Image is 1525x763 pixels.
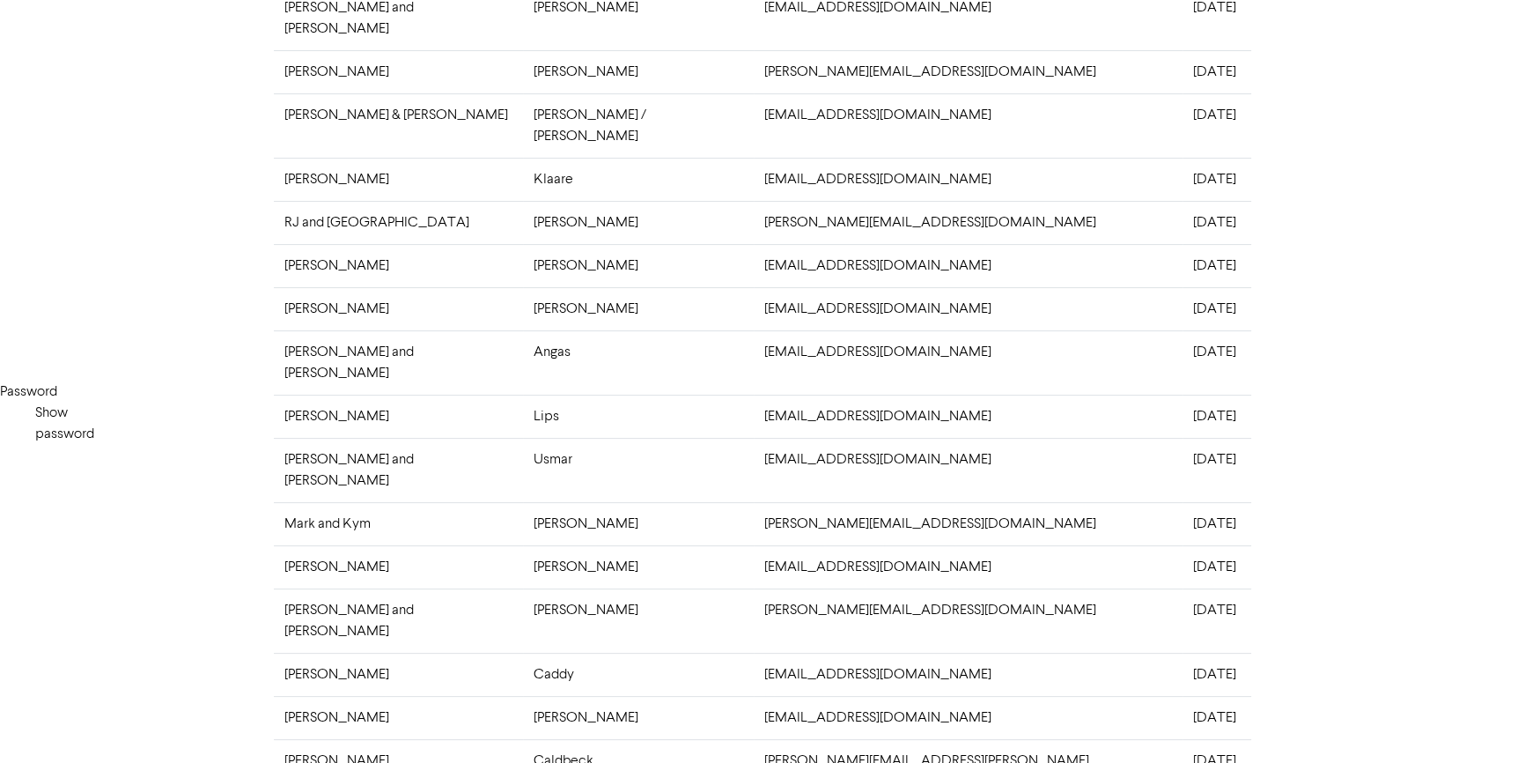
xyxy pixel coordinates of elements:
td: [DATE] [1182,50,1251,93]
td: [PERSON_NAME] [274,696,523,739]
td: [EMAIL_ADDRESS][DOMAIN_NAME] [754,438,1182,502]
td: Angas [523,330,754,395]
td: [PERSON_NAME] [274,50,523,93]
td: [PERSON_NAME][EMAIL_ADDRESS][DOMAIN_NAME] [754,502,1182,545]
td: Lips [523,395,754,438]
td: [EMAIL_ADDRESS][DOMAIN_NAME] [754,545,1182,589]
td: [EMAIL_ADDRESS][DOMAIN_NAME] [754,653,1182,696]
td: [PERSON_NAME][EMAIL_ADDRESS][DOMAIN_NAME] [754,201,1182,244]
td: [EMAIL_ADDRESS][DOMAIN_NAME] [754,93,1182,158]
td: [DATE] [1182,545,1251,589]
td: [PERSON_NAME] [274,395,523,438]
td: [DATE] [1182,438,1251,502]
td: [PERSON_NAME] [274,244,523,287]
td: Mark and Kym [274,502,523,545]
td: [DATE] [1182,502,1251,545]
td: [PERSON_NAME][EMAIL_ADDRESS][DOMAIN_NAME] [754,50,1182,93]
td: [PERSON_NAME] [274,653,523,696]
td: [PERSON_NAME] [523,502,754,545]
td: Klaare [523,158,754,201]
td: Caddy [523,653,754,696]
td: [PERSON_NAME][EMAIL_ADDRESS][DOMAIN_NAME] [754,589,1182,653]
td: [PERSON_NAME] and [PERSON_NAME] [274,330,523,395]
td: [PERSON_NAME] [523,696,754,739]
td: [PERSON_NAME] / [PERSON_NAME] [523,93,754,158]
td: [PERSON_NAME] [523,50,754,93]
td: [PERSON_NAME] [523,201,754,244]
td: [DATE] [1182,653,1251,696]
td: [PERSON_NAME] [523,244,754,287]
td: [EMAIL_ADDRESS][DOMAIN_NAME] [754,287,1182,330]
td: [PERSON_NAME] [274,545,523,589]
td: [PERSON_NAME] [274,287,523,330]
td: [DATE] [1182,93,1251,158]
td: [DATE] [1182,287,1251,330]
td: [PERSON_NAME] [523,589,754,653]
td: [PERSON_NAME] [523,545,754,589]
td: [EMAIL_ADDRESS][DOMAIN_NAME] [754,158,1182,201]
td: [DATE] [1182,201,1251,244]
td: [DATE] [1182,395,1251,438]
td: [EMAIL_ADDRESS][DOMAIN_NAME] [754,330,1182,395]
td: Usmar [523,438,754,502]
td: [PERSON_NAME] [523,287,754,330]
td: [DATE] [1182,330,1251,395]
td: [DATE] [1182,158,1251,201]
td: [EMAIL_ADDRESS][DOMAIN_NAME] [754,244,1182,287]
iframe: Chat Widget [1437,678,1525,763]
td: [DATE] [1182,244,1251,287]
td: [PERSON_NAME] and [PERSON_NAME] [274,589,523,653]
td: [PERSON_NAME] [274,158,523,201]
td: [DATE] [1182,589,1251,653]
td: [PERSON_NAME] & [PERSON_NAME] [274,93,523,158]
td: [DATE] [1182,696,1251,739]
td: [EMAIL_ADDRESS][DOMAIN_NAME] [754,395,1182,438]
td: RJ and [GEOGRAPHIC_DATA] [274,201,523,244]
td: [EMAIL_ADDRESS][DOMAIN_NAME] [754,696,1182,739]
td: [PERSON_NAME] and [PERSON_NAME] [274,438,523,502]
